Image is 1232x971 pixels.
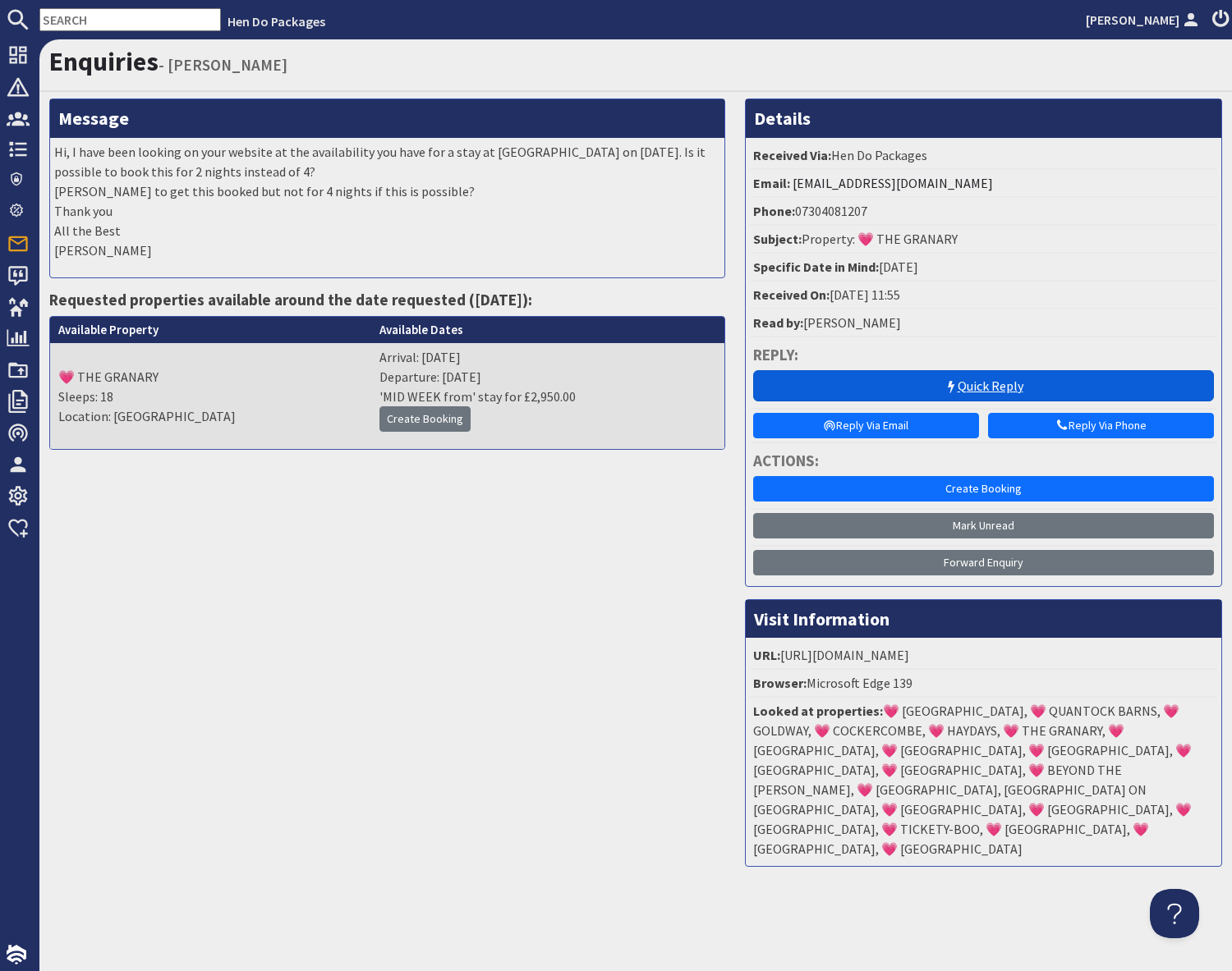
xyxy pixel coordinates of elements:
h3: Details [746,99,1221,137]
strong: Browser: [753,675,807,691]
strong: Subject: [753,231,802,247]
span: 'MID WEEK from' stay for £2,950.00 [379,388,576,425]
h4: Reply: [753,346,1214,364]
li: Microsoft Edge 139 [750,670,1217,698]
li: 💗 [GEOGRAPHIC_DATA], 💗 QUANTOCK BARNS, 💗 GOLDWAY, 💗 COCKERCOMBE, 💗 HAYDAYS, 💗 THE GRANARY, 💗 [GEO... [750,698,1217,862]
th: Available Property [50,317,371,344]
a: Create Booking [379,406,471,432]
li: 07304081207 [750,198,1217,226]
li: [DATE] [750,254,1217,282]
a: Forward Enquiry [753,550,1214,575]
iframe: Toggle Customer Support [1150,889,1199,938]
li: Property: 💗 THE GRANARY [750,226,1217,254]
span: Departure: [DATE] [379,369,481,385]
li: [DATE] 11:55 [750,282,1217,309]
li: [URL][DOMAIN_NAME] [750,642,1217,670]
h3: Message [50,99,724,137]
img: staytech_i_w-64f4e8e9ee0a9c174fd5317b4b171b261742d2d393467e5bdba4413f4f884c10.svg [7,945,26,964]
a: Reply Via Phone [988,413,1214,438]
input: SEARCH [39,8,221,31]
a: Create Booking [753,476,1214,502]
a: Reply Via Email [753,413,979,438]
strong: Received Via: [753,147,831,163]
strong: Received On: [753,286,830,303]
li: [PERSON_NAME] [750,309,1217,337]
small: - [PERSON_NAME] [159,55,287,75]
h4: Requested properties available around the date requested ([DATE]): [49,291,725,309]
li: Hen Do Packages [750,142,1217,170]
th: Available Dates [371,317,724,344]
strong: URL: [753,647,780,663]
h3: Visit Information [746,600,1221,638]
a: Hen Do Packages [228,13,325,30]
a: Quick Reply [753,370,1214,401]
strong: Email: [753,175,790,191]
span: Arrival: [DATE] [379,349,461,365]
strong: Looked at properties: [753,703,883,719]
h4: Actions: [753,451,1214,470]
a: [EMAIL_ADDRESS][DOMAIN_NAME] [793,175,993,191]
strong: Phone: [753,203,795,219]
strong: Specific Date in Mind: [753,259,879,275]
td: 💗 THE GRANARY Sleeps: 18 Location: [GEOGRAPHIC_DATA] [50,343,371,449]
a: Mark Unread [753,513,1214,538]
p: Hi, I have been looking on your website at the availability you have for a stay at [GEOGRAPHIC_DA... [54,142,720,260]
a: [PERSON_NAME] [1086,10,1202,30]
a: Enquiries [49,45,159,78]
strong: Read by: [753,314,803,331]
